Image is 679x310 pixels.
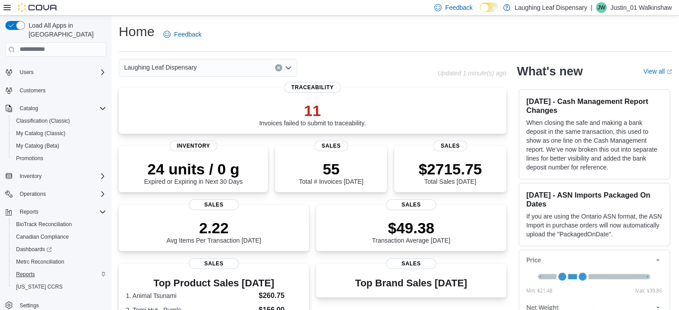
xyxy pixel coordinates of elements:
span: Reports [12,269,106,280]
img: Cova [18,3,58,12]
span: Classification (Classic) [12,116,106,126]
span: Load All Apps in [GEOGRAPHIC_DATA] [25,21,106,39]
a: BioTrack Reconciliation [12,219,75,230]
span: Inventory [20,173,42,180]
span: Sales [386,199,436,210]
span: Canadian Compliance [16,233,69,240]
span: Canadian Compliance [12,231,106,242]
span: Washington CCRS [12,281,106,292]
button: [US_STATE] CCRS [9,281,110,293]
div: Justin_01 Walkinshaw [596,2,607,13]
div: Total Sales [DATE] [419,160,482,185]
span: Operations [16,189,106,199]
span: Users [16,67,106,78]
span: Customers [20,87,46,94]
div: Total # Invoices [DATE] [299,160,363,185]
span: My Catalog (Classic) [12,128,106,139]
span: Metrc Reconciliation [16,258,64,265]
span: Users [20,69,33,76]
span: Sales [189,258,239,269]
button: Reports [16,207,42,217]
span: Reports [16,207,106,217]
a: Dashboards [12,244,55,255]
button: Inventory [2,170,110,182]
a: Metrc Reconciliation [12,256,68,267]
p: $49.38 [372,219,450,237]
span: Settings [20,302,39,309]
button: Catalog [2,102,110,115]
button: Reports [9,268,110,281]
div: Transaction Average [DATE] [372,219,450,244]
span: BioTrack Reconciliation [12,219,106,230]
a: My Catalog (Beta) [12,141,63,151]
a: [US_STATE] CCRS [12,281,66,292]
button: My Catalog (Beta) [9,140,110,152]
a: Canadian Compliance [12,231,72,242]
dd: $260.75 [258,290,301,301]
button: Open list of options [285,64,292,71]
h3: Top Brand Sales [DATE] [355,278,467,289]
span: [US_STATE] CCRS [16,283,62,290]
button: Metrc Reconciliation [9,256,110,268]
span: Feedback [174,30,201,39]
span: Traceability [284,82,341,93]
button: Canadian Compliance [9,231,110,243]
a: Classification (Classic) [12,116,74,126]
span: Feedback [445,3,472,12]
button: Clear input [275,64,282,71]
h1: Home [119,23,154,41]
button: Catalog [16,103,42,114]
div: Expired or Expiring in Next 30 Days [144,160,243,185]
span: Sales [433,141,467,151]
span: Reports [16,271,35,278]
p: Laughing Leaf Dispensary [515,2,587,13]
span: Operations [20,190,46,198]
p: Justin_01 Walkinshaw [610,2,672,13]
span: Inventory [170,141,217,151]
span: Reports [20,208,38,215]
button: Users [16,67,37,78]
a: Customers [16,85,49,96]
span: My Catalog (Beta) [16,142,59,149]
span: Laughing Leaf Dispensary [124,62,197,73]
span: My Catalog (Beta) [12,141,106,151]
p: 2.22 [167,219,261,237]
p: Updated 1 minute(s) ago [437,70,506,77]
a: View allExternal link [643,68,672,75]
button: Promotions [9,152,110,165]
span: Sales [189,199,239,210]
span: Catalog [20,105,38,112]
a: My Catalog (Classic) [12,128,69,139]
p: If you are using the Ontario ASN format, the ASN Import in purchase orders will now automatically... [526,212,662,239]
span: Promotions [12,153,106,164]
input: Dark Mode [480,3,499,12]
span: Customers [16,85,106,96]
button: Reports [2,206,110,218]
span: Sales [386,258,436,269]
span: BioTrack Reconciliation [16,221,72,228]
span: Promotions [16,155,43,162]
button: Classification (Classic) [9,115,110,127]
span: Catalog [16,103,106,114]
button: Operations [16,189,50,199]
dt: 1. Animal Tsunami [126,291,255,300]
a: Promotions [12,153,47,164]
a: Dashboards [9,243,110,256]
p: $2715.75 [419,160,482,178]
button: Operations [2,188,110,200]
h2: What's new [517,64,583,79]
span: JW [597,2,605,13]
svg: External link [667,69,672,74]
button: Inventory [16,171,45,182]
button: Users [2,66,110,79]
div: Avg Items Per Transaction [DATE] [167,219,261,244]
span: Classification (Classic) [16,117,70,124]
span: Dashboards [12,244,106,255]
h3: Top Product Sales [DATE] [126,278,302,289]
p: 11 [259,102,366,120]
a: Reports [12,269,38,280]
span: Sales [314,141,348,151]
span: Metrc Reconciliation [12,256,106,267]
button: Customers [2,84,110,97]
